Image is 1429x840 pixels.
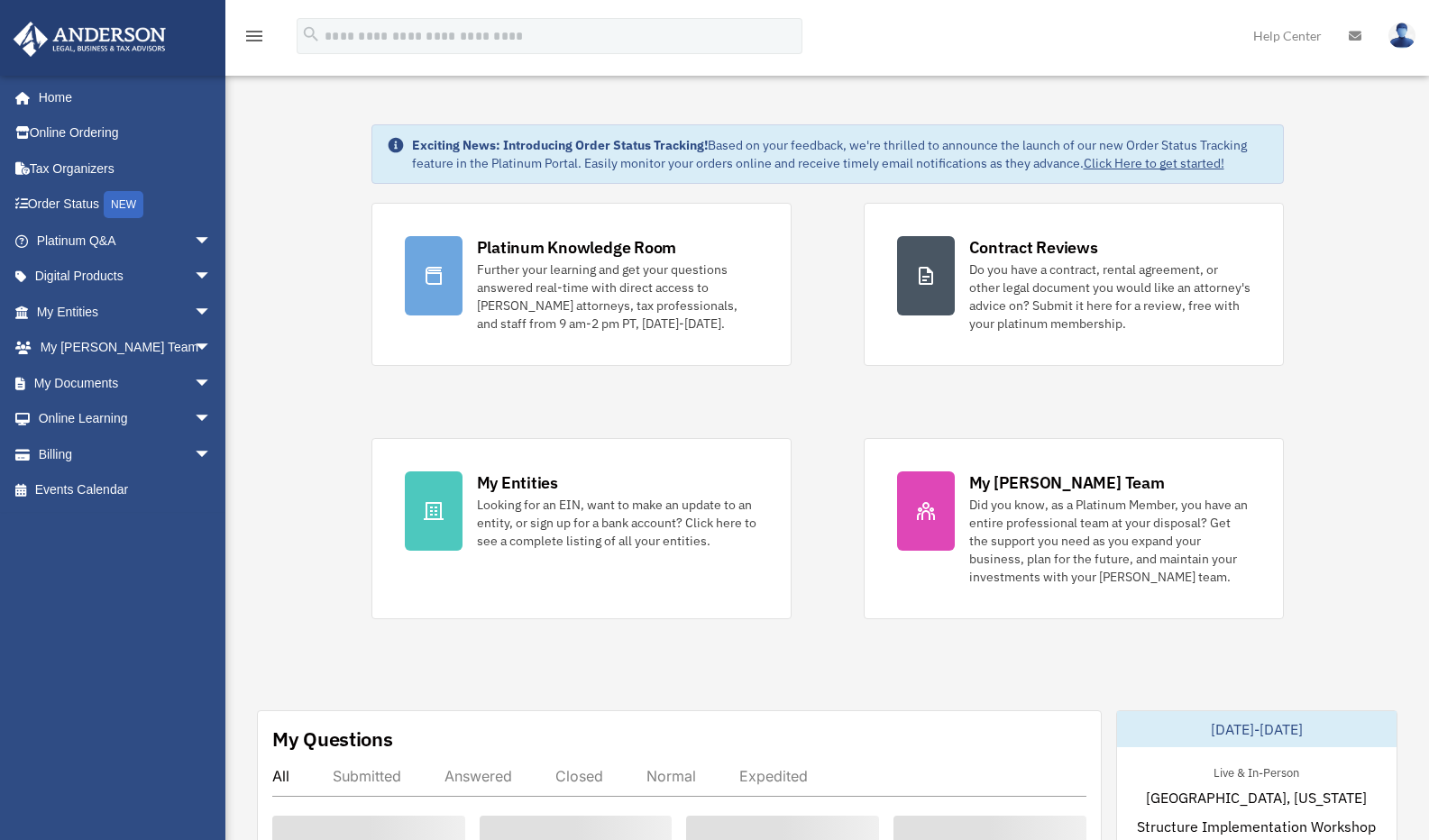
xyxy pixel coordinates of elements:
[194,294,230,331] span: arrow_drop_down
[13,223,239,259] a: Platinum Q&Aarrow_drop_down
[969,471,1165,494] div: My [PERSON_NAME] Team
[301,24,321,44] i: search
[13,330,239,366] a: My [PERSON_NAME] Teamarrow_drop_down
[646,767,696,785] div: Normal
[739,767,808,785] div: Expedited
[477,471,558,494] div: My Entities
[104,191,143,218] div: NEW
[371,203,792,366] a: Platinum Knowledge Room Further your learning and get your questions answered real-time with dire...
[1137,816,1376,837] span: Structure Implementation Workshop
[272,767,289,785] div: All
[13,151,239,187] a: Tax Organizers
[194,401,230,438] span: arrow_drop_down
[8,22,171,57] img: Anderson Advisors Platinum Portal
[969,496,1250,586] div: Did you know, as a Platinum Member, you have an entire professional team at your disposal? Get th...
[272,726,393,753] div: My Questions
[194,330,230,367] span: arrow_drop_down
[477,236,677,259] div: Platinum Knowledge Room
[13,259,239,295] a: Digital Productsarrow_drop_down
[444,767,512,785] div: Answered
[1117,711,1397,747] div: [DATE]-[DATE]
[194,365,230,402] span: arrow_drop_down
[1084,155,1224,171] a: Click Here to get started!
[1388,23,1415,49] img: User Pic
[412,137,708,153] strong: Exciting News: Introducing Order Status Tracking!
[555,767,603,785] div: Closed
[371,438,792,619] a: My Entities Looking for an EIN, want to make an update to an entity, or sign up for a bank accoun...
[13,115,239,151] a: Online Ordering
[333,767,401,785] div: Submitted
[864,438,1284,619] a: My [PERSON_NAME] Team Did you know, as a Platinum Member, you have an entire professional team at...
[13,187,239,224] a: Order StatusNEW
[13,472,239,508] a: Events Calendar
[1199,762,1314,781] div: Live & In-Person
[194,223,230,260] span: arrow_drop_down
[969,236,1098,259] div: Contract Reviews
[13,401,239,437] a: Online Learningarrow_drop_down
[477,496,758,550] div: Looking for an EIN, want to make an update to an entity, or sign up for a bank account? Click her...
[13,365,239,401] a: My Documentsarrow_drop_down
[194,259,230,296] span: arrow_drop_down
[243,25,265,47] i: menu
[864,203,1284,366] a: Contract Reviews Do you have a contract, rental agreement, or other legal document you would like...
[1146,787,1367,808] span: [GEOGRAPHIC_DATA], [US_STATE]
[13,79,230,115] a: Home
[477,260,758,333] div: Further your learning and get your questions answered real-time with direct access to [PERSON_NAM...
[243,32,265,47] a: menu
[969,260,1250,333] div: Do you have a contract, rental agreement, or other legal document you would like an attorney's ad...
[13,294,239,330] a: My Entitiesarrow_drop_down
[13,436,239,472] a: Billingarrow_drop_down
[194,436,230,473] span: arrow_drop_down
[412,136,1269,172] div: Based on your feedback, we're thrilled to announce the launch of our new Order Status Tracking fe...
